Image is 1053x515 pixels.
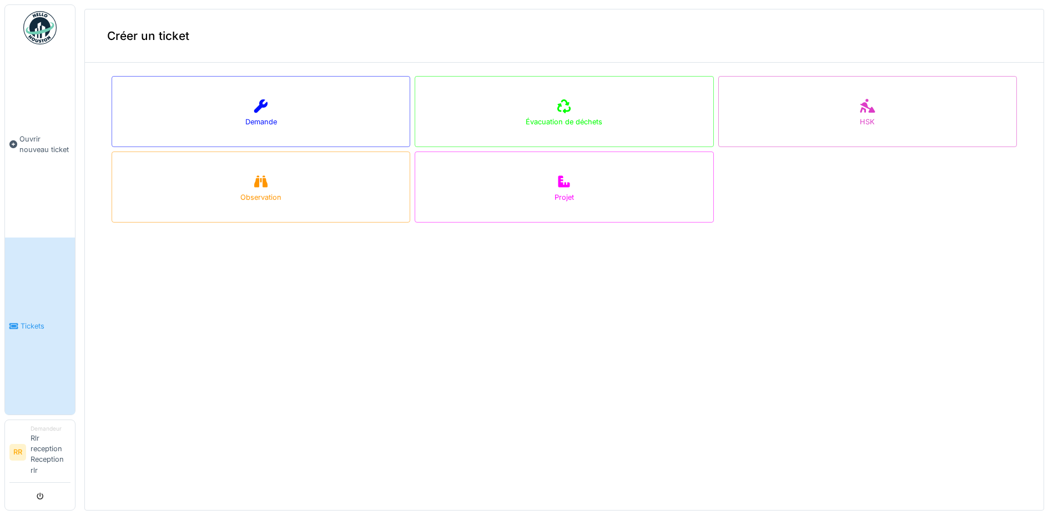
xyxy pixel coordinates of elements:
div: Projet [555,192,574,203]
div: Créer un ticket [85,9,1044,63]
span: Ouvrir nouveau ticket [19,134,70,155]
img: Badge_color-CXgf-gQk.svg [23,11,57,44]
div: Observation [240,192,281,203]
div: HSK [860,117,875,127]
div: Demandeur [31,425,70,433]
a: Tickets [5,238,75,414]
li: RR [9,444,26,461]
a: RR DemandeurRlr reception Reception rlr [9,425,70,483]
li: Rlr reception Reception rlr [31,425,70,480]
div: Demande [245,117,277,127]
a: Ouvrir nouveau ticket [5,51,75,238]
span: Tickets [21,321,70,331]
div: Évacuation de déchets [526,117,602,127]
